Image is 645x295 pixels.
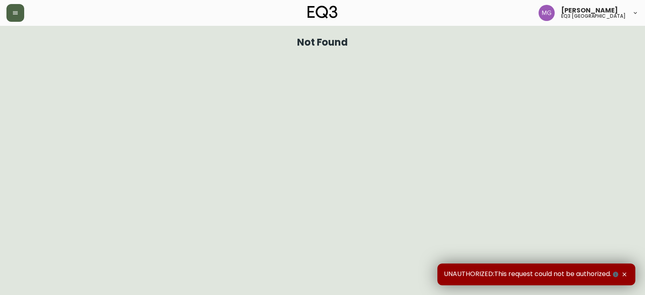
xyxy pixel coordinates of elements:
h5: eq3 [GEOGRAPHIC_DATA] [561,14,626,19]
img: de8837be2a95cd31bb7c9ae23fe16153 [539,5,555,21]
span: UNAUTHORIZED:This request could not be authorized. [444,270,620,279]
h1: Not Found [297,39,348,46]
span: [PERSON_NAME] [561,7,618,14]
img: logo [308,6,337,19]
